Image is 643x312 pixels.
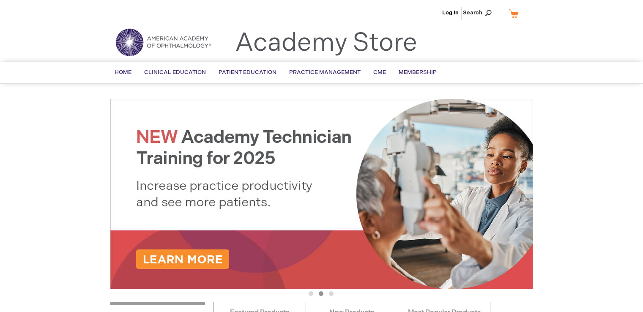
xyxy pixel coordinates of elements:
[309,291,313,296] button: 1 of 3
[144,69,206,76] span: Clinical Education
[212,62,283,83] a: Patient Education
[319,291,323,296] button: 2 of 3
[367,62,392,83] a: CME
[219,69,276,76] span: Patient Education
[329,291,334,296] button: 3 of 3
[392,62,443,83] a: Membership
[463,4,495,21] span: Search
[283,62,367,83] a: Practice Management
[115,69,131,76] span: Home
[138,62,212,83] a: Clinical Education
[442,9,459,16] a: Log In
[399,69,437,76] span: Membership
[235,28,417,58] a: Academy Store
[373,69,386,76] span: CME
[289,69,361,76] span: Practice Management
